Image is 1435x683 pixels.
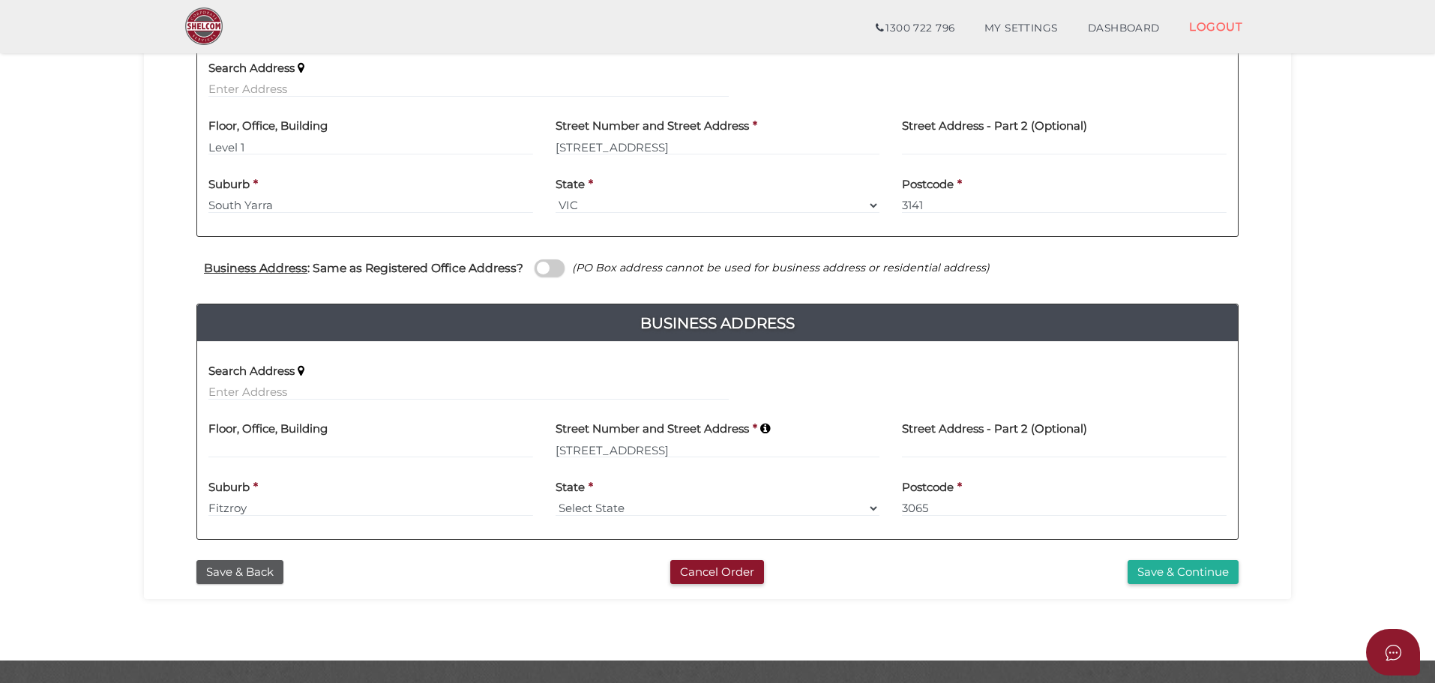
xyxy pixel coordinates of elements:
h4: Search Address [208,62,295,75]
button: Cancel Order [670,560,764,585]
h4: Postcode [902,481,954,494]
h4: Suburb [208,481,250,494]
h4: Search Address [208,365,295,378]
button: Save & Back [196,560,283,585]
input: Enter Address [556,139,880,155]
h4: Suburb [208,178,250,191]
a: LOGOUT [1174,11,1257,42]
h4: Street Number and Street Address [556,120,749,133]
input: Postcode must be exactly 4 digits [902,500,1227,517]
input: Enter Address [208,81,729,97]
i: Keep typing in your address(including suburb) until it appears [298,62,304,74]
h4: State [556,178,585,191]
h4: Floor, Office, Building [208,423,328,436]
h4: Floor, Office, Building [208,120,328,133]
a: DASHBOARD [1073,13,1175,43]
h4: : Same as Registered Office Address? [204,262,523,274]
h4: Business Address [197,311,1238,335]
i: Keep typing in your address(including suburb) until it appears [760,423,770,435]
h4: State [556,481,585,494]
h4: Street Address - Part 2 (Optional) [902,423,1087,436]
a: MY SETTINGS [969,13,1073,43]
h4: Street Address - Part 2 (Optional) [902,120,1087,133]
h4: Street Number and Street Address [556,423,749,436]
button: Save & Continue [1128,560,1239,585]
i: (PO Box address cannot be used for business address or residential address) [572,261,990,274]
button: Open asap [1366,629,1420,676]
input: Enter Address [556,442,880,458]
input: Enter Address [208,384,729,400]
h4: Postcode [902,178,954,191]
a: 1300 722 796 [861,13,969,43]
u: Business Address [204,261,307,275]
input: Postcode must be exactly 4 digits [902,197,1227,214]
i: Keep typing in your address(including suburb) until it appears [298,365,304,377]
